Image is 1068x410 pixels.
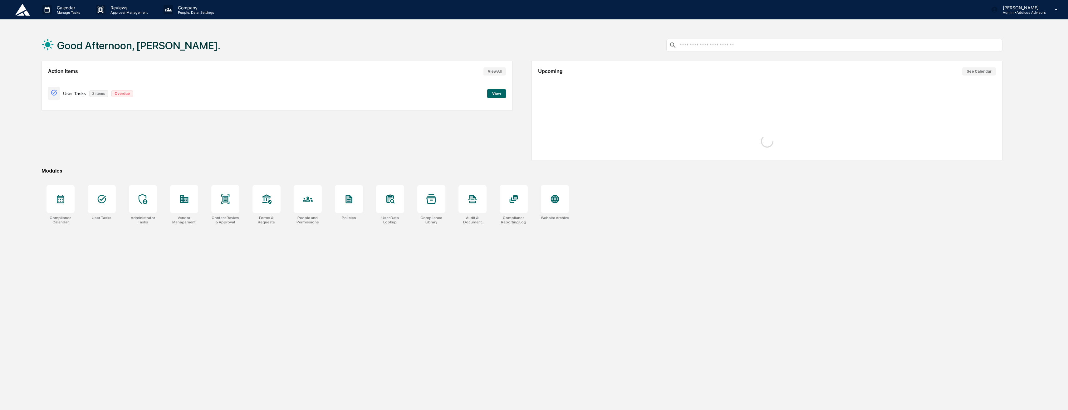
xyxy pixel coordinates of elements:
[52,5,83,10] p: Calendar
[170,216,198,224] div: Vendor Management
[458,216,487,224] div: Audit & Document Logs
[111,90,133,97] p: Overdue
[342,216,356,220] div: Policies
[173,5,217,10] p: Company
[48,69,78,74] h2: Action Items
[92,216,111,220] div: User Tasks
[998,10,1046,15] p: Admin • Addicus Advisors
[294,216,322,224] div: People and Permissions
[487,89,506,98] button: View
[500,216,528,224] div: Compliance Reporting Log
[541,216,569,220] div: Website Archive
[487,90,506,96] a: View
[538,69,562,74] h2: Upcoming
[962,67,996,76] button: See Calendar
[63,91,86,96] p: User Tasks
[15,4,30,16] img: logo
[173,10,217,15] p: People, Data, Settings
[47,216,75,224] div: Compliance Calendar
[998,5,1046,10] p: [PERSON_NAME]
[483,67,506,76] button: View All
[211,216,239,224] div: Content Review & Approval
[52,10,83,15] p: Manage Tasks
[376,216,404,224] div: User Data Lookup
[42,168,1003,174] div: Modules
[252,216,281,224] div: Forms & Requests
[57,39,220,52] h1: Good Afternoon, [PERSON_NAME].
[105,10,151,15] p: Approval Management
[89,90,108,97] p: 2 items
[417,216,445,224] div: Compliance Library
[105,5,151,10] p: Reviews
[129,216,157,224] div: Administrator Tasks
